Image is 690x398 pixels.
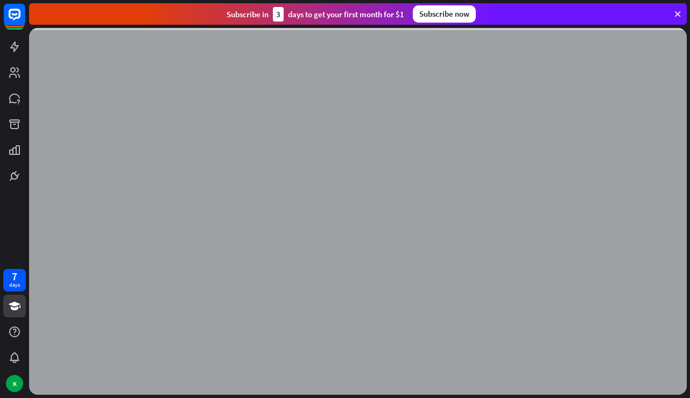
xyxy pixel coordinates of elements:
[273,7,284,22] div: 3
[9,281,20,289] div: days
[3,269,26,292] a: 7 days
[413,5,476,23] div: Subscribe now
[6,375,23,392] div: K
[12,272,17,281] div: 7
[227,7,404,22] div: Subscribe in days to get your first month for $1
